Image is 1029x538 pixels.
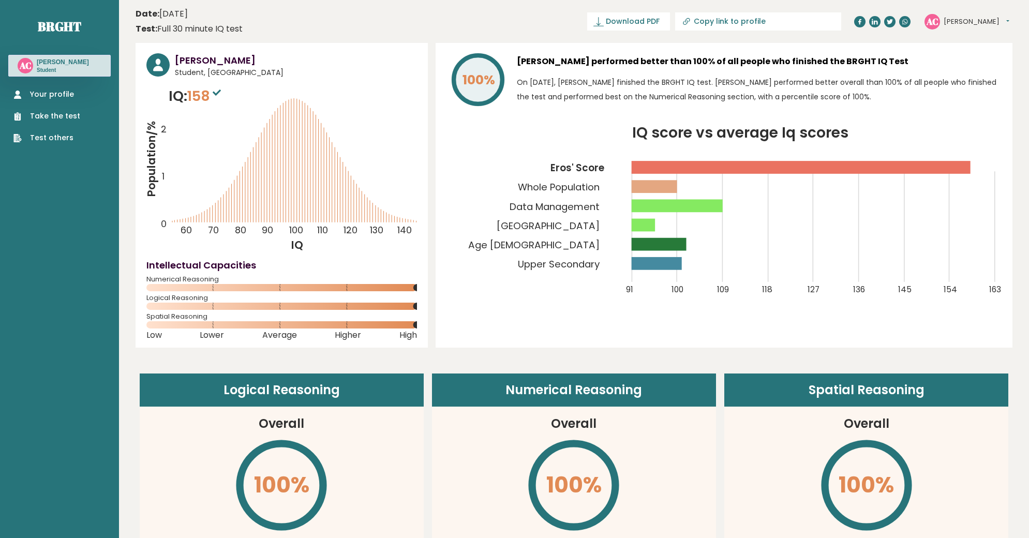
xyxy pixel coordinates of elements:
a: Test others [13,132,80,143]
a: Take the test [13,111,80,122]
time: [DATE] [136,8,188,20]
span: High [399,333,417,337]
h3: [PERSON_NAME] [175,53,417,67]
p: Student [37,67,89,74]
tspan: 136 [853,284,865,295]
header: Numerical Reasoning [432,373,716,407]
b: Test: [136,23,157,35]
span: Low [146,333,162,337]
b: Date: [136,8,159,20]
tspan: 100 [672,284,683,295]
tspan: 118 [762,284,772,295]
h3: Overall [844,414,889,433]
span: Lower [200,333,224,337]
span: Student, [GEOGRAPHIC_DATA] [175,67,417,78]
p: IQ: [169,86,223,107]
span: 158 [187,86,223,106]
p: On [DATE], [PERSON_NAME] finished the BRGHT IQ test. [PERSON_NAME] performed better overall than ... [517,75,1002,104]
tspan: 91 [626,284,633,295]
tspan: 154 [944,284,957,295]
text: AC [926,15,938,27]
header: Spatial Reasoning [724,373,1008,407]
svg: \ [234,438,329,532]
h3: Overall [551,414,596,433]
tspan: Whole Population [518,181,600,193]
span: Download PDF [606,16,660,27]
h3: Overall [259,414,304,433]
tspan: 109 [717,284,729,295]
svg: \ [527,438,621,532]
tspan: 0 [161,217,167,230]
h3: [PERSON_NAME] [37,58,89,66]
h3: [PERSON_NAME] performed better than 100% of all people who finished the BRGHT IQ Test [517,53,1002,70]
a: Download PDF [587,12,670,31]
span: Numerical Reasoning [146,277,417,281]
div: Full 30 minute IQ test [136,23,243,35]
tspan: IQ score vs average Iq scores [632,123,848,143]
tspan: 145 [898,284,912,295]
a: Your profile [13,89,80,100]
span: Logical Reasoning [146,296,417,300]
tspan: 2 [161,123,167,136]
tspan: 127 [808,284,819,295]
tspan: Upper Secondary [518,258,600,271]
tspan: Population/% [143,121,159,197]
span: Average [262,333,297,337]
tspan: 140 [397,223,412,236]
tspan: 110 [317,223,328,236]
header: Logical Reasoning [140,373,424,407]
tspan: IQ [291,237,303,253]
button: [PERSON_NAME] [944,17,1009,27]
svg: \ [819,438,914,532]
tspan: [GEOGRAPHIC_DATA] [497,219,600,232]
a: Brght [38,18,81,35]
tspan: 1 [162,170,165,183]
text: AC [19,59,32,71]
tspan: Data Management [510,200,600,213]
tspan: 80 [235,223,246,236]
tspan: 100% [463,71,495,89]
tspan: 100 [289,223,303,236]
h4: Intellectual Capacities [146,258,417,272]
tspan: Eros' Score [550,161,604,174]
tspan: Age [DEMOGRAPHIC_DATA] [468,238,600,251]
tspan: 130 [370,223,383,236]
tspan: 163 [989,284,1001,295]
tspan: 120 [344,223,357,236]
span: Higher [335,333,361,337]
tspan: 90 [262,223,273,236]
span: Spatial Reasoning [146,315,417,319]
tspan: 60 [181,223,192,236]
tspan: 70 [208,223,219,236]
